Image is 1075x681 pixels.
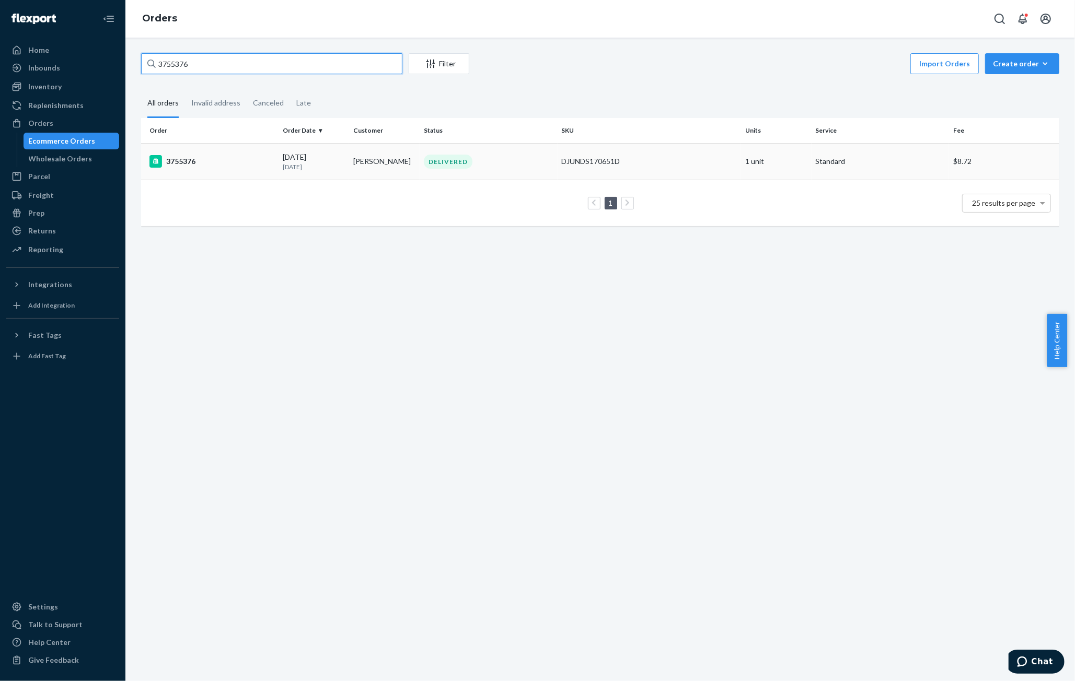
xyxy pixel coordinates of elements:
[949,118,1059,143] th: Fee
[134,4,186,34] ol: breadcrumbs
[29,136,96,146] div: Ecommerce Orders
[28,602,58,612] div: Settings
[28,244,63,255] div: Reporting
[253,89,284,116] div: Canceled
[1047,314,1067,367] button: Help Center
[28,301,75,310] div: Add Integration
[741,143,812,180] td: 1 unit
[28,655,79,665] div: Give Feedback
[141,118,279,143] th: Order
[558,118,741,143] th: SKU
[816,156,945,167] p: Standard
[28,208,44,218] div: Prep
[910,53,979,74] button: Import Orders
[28,100,84,111] div: Replenishments
[985,53,1059,74] button: Create order
[949,143,1059,180] td: $8.72
[279,118,350,143] th: Order Date
[6,616,119,633] button: Talk to Support
[6,297,119,314] a: Add Integration
[283,162,345,171] p: [DATE]
[28,190,54,201] div: Freight
[28,226,56,236] div: Returns
[11,14,56,24] img: Flexport logo
[28,45,49,55] div: Home
[6,652,119,668] button: Give Feedback
[6,222,119,239] a: Returns
[191,89,240,116] div: Invalid address
[28,118,53,128] div: Orders
[28,63,60,73] div: Inbounds
[409,58,469,69] div: Filter
[6,327,119,344] button: Fast Tags
[6,42,119,58] a: Home
[28,279,72,290] div: Integrations
[993,58,1051,69] div: Create order
[28,619,83,630] div: Talk to Support
[24,150,120,167] a: Wholesale Orders
[6,276,119,293] button: Integrations
[6,78,119,95] a: Inventory
[6,187,119,204] a: Freight
[349,143,420,180] td: [PERSON_NAME]
[28,81,62,92] div: Inventory
[1035,8,1056,29] button: Open account menu
[409,53,469,74] button: Filter
[6,205,119,221] a: Prep
[28,637,71,648] div: Help Center
[6,241,119,258] a: Reporting
[1009,650,1065,676] iframe: Opens a widget where you can chat to one of our agents
[1012,8,1033,29] button: Open notifications
[28,351,66,360] div: Add Fast Tag
[6,97,119,114] a: Replenishments
[142,13,177,24] a: Orders
[424,155,472,169] div: DELIVERED
[989,8,1010,29] button: Open Search Box
[6,348,119,365] a: Add Fast Tag
[296,89,311,116] div: Late
[147,89,179,118] div: All orders
[6,168,119,185] a: Parcel
[741,118,812,143] th: Units
[6,115,119,132] a: Orders
[24,133,120,149] a: Ecommerce Orders
[149,155,275,168] div: 3755376
[98,8,119,29] button: Close Navigation
[28,171,50,182] div: Parcel
[6,60,119,76] a: Inbounds
[29,154,93,164] div: Wholesale Orders
[28,330,62,340] div: Fast Tags
[6,598,119,615] a: Settings
[141,53,402,74] input: Search orders
[607,198,615,207] a: Page 1 is your current page
[420,118,558,143] th: Status
[6,634,119,651] a: Help Center
[562,156,737,167] div: DJUNDS170651D
[812,118,950,143] th: Service
[973,198,1036,207] span: 25 results per page
[283,152,345,171] div: [DATE]
[353,126,415,135] div: Customer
